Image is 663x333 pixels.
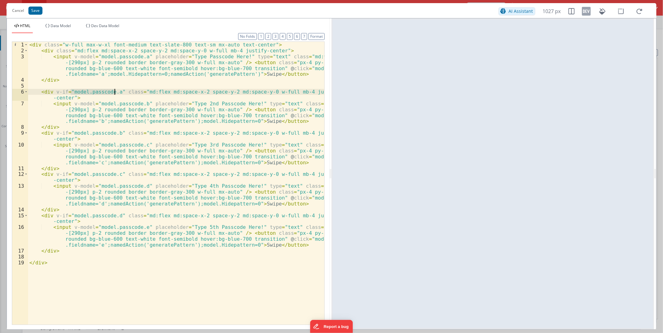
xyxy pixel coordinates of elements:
div: 9 [12,130,28,142]
div: 13 [12,183,28,207]
div: 4 [12,77,28,83]
button: 4 [280,33,286,40]
span: HTML [20,23,30,28]
iframe: Marker.io feedback button [310,320,353,333]
button: Save [28,7,42,15]
div: 8 [12,124,28,130]
div: 18 [12,254,28,260]
span: Data Model [51,23,71,28]
button: Cancel [9,6,27,15]
div: 6 [12,89,28,101]
div: 16 [12,224,28,248]
div: 19 [12,260,28,266]
button: 6 [294,33,300,40]
button: 5 [287,33,293,40]
button: No Folds [238,33,257,40]
div: 7 [12,101,28,124]
div: 10 [12,142,28,166]
div: 14 [12,207,28,213]
div: 12 [12,171,28,183]
div: 17 [12,248,28,254]
div: 15 [12,213,28,224]
span: AI Assistant [509,8,533,14]
button: 3 [273,33,278,40]
div: 1 [12,42,28,48]
span: 1027 px [543,7,561,15]
div: 2 [12,48,28,54]
button: Format [308,33,325,40]
button: 1 [258,33,264,40]
button: 2 [265,33,271,40]
span: Dev Data Model [91,23,119,28]
div: 5 [12,83,28,89]
button: 7 [301,33,307,40]
button: AI Assistant [498,7,535,15]
div: 11 [12,166,28,171]
div: 3 [12,54,28,77]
